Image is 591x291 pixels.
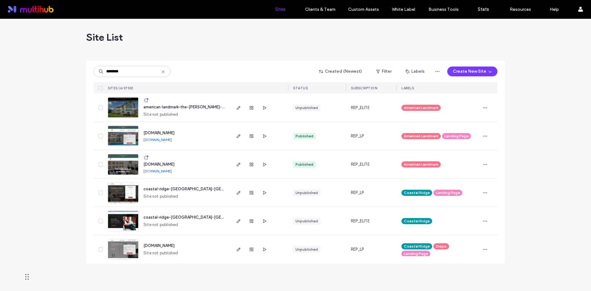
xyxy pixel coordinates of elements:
[404,162,438,167] span: American Landmark
[143,250,178,256] span: Site not published
[428,7,459,12] label: Business Tools
[351,86,377,90] span: SUBSCRIPTION
[351,133,364,139] span: REP_LP
[143,169,172,173] a: [DOMAIN_NAME]
[305,7,336,12] label: Clients & Team
[392,7,415,12] label: White Label
[351,218,370,224] span: REP_ELITE
[86,31,123,43] span: Site List
[404,133,438,139] span: American Landmark
[447,67,497,76] button: Create New Site
[404,244,430,249] span: Coastal Ridge
[143,243,175,248] a: [DOMAIN_NAME]
[351,190,364,196] span: REP_LP
[404,251,428,257] span: Landing Page
[143,137,172,142] a: [DOMAIN_NAME]
[143,131,175,135] a: [DOMAIN_NAME]
[295,162,313,167] div: Published
[348,7,379,12] label: Custom Assets
[510,7,531,12] label: Resources
[295,247,318,252] div: Unpublished
[401,86,414,90] span: LABELS
[143,215,255,220] a: coastal-ridge-[GEOGRAPHIC_DATA]-[GEOGRAPHIC_DATA]
[143,193,178,200] span: Site not published
[275,6,286,12] label: Sites
[314,67,368,76] button: Created (Newest)
[143,111,178,118] span: Site not published
[404,218,430,224] span: Coastal Ridge
[404,105,438,111] span: American Landmark
[293,86,308,90] span: STATUS
[436,190,460,196] span: Landing Page
[550,7,559,12] label: Help
[25,268,29,286] div: Drag
[404,190,430,196] span: Coastal Ridge
[295,133,313,139] div: Published
[143,105,229,109] a: american-landmark-the-[PERSON_NAME]-new
[351,105,370,111] span: REP_ELITE
[143,162,175,167] a: [DOMAIN_NAME]
[295,190,318,196] div: Unpublished
[295,105,318,111] div: Unpublished
[143,222,178,228] span: Site not published
[351,161,370,168] span: REP_ELITE
[143,187,268,191] a: coastal-ridge-[GEOGRAPHIC_DATA]-[GEOGRAPHIC_DATA]-old-lp
[108,86,133,90] span: SITES (6/3758)
[444,133,468,139] span: Landing Page
[400,67,430,76] button: Labels
[351,246,364,253] span: REP_LP
[436,244,447,249] span: Dispo
[370,67,398,76] button: Filter
[478,6,489,12] label: Stats
[295,218,318,224] div: Unpublished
